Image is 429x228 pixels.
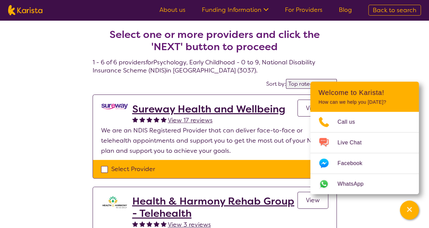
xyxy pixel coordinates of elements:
button: Channel Menu [400,201,419,220]
img: fullstar [139,117,145,122]
a: View [297,192,328,209]
a: Blog [339,6,352,14]
h2: Welcome to Karista! [318,88,411,97]
span: View [306,104,320,112]
img: Karista logo [8,5,42,15]
span: View [306,196,320,204]
img: fullstar [154,221,159,227]
img: fullstar [132,117,138,122]
img: fullstar [161,221,167,227]
img: fullstar [139,221,145,227]
span: Facebook [337,158,370,168]
a: View 17 reviews [168,115,213,125]
a: Web link opens in a new tab. [310,174,419,194]
img: fullstar [161,117,167,122]
img: fullstar [154,117,159,122]
img: ztak9tblhgtrn1fit8ap.png [101,195,128,209]
span: Call us [337,117,363,127]
h4: 1 - 6 of 6 providers for Psychology , Early Childhood - 0 to 9 , National Disability Insurance Sc... [93,12,337,75]
span: Back to search [373,6,416,14]
label: Sort by: [266,80,286,87]
span: Live Chat [337,138,370,148]
p: We are an NDIS Registered Provider that can deliver face-to-face or telehealth appointments and s... [101,125,328,156]
a: About us [159,6,186,14]
a: Back to search [368,5,421,16]
a: View [297,100,328,117]
a: Health & Harmony Rehab Group - Telehealth [132,195,297,220]
img: fullstar [147,221,152,227]
a: Sureway Health and Wellbeing [132,103,285,115]
h2: Select one or more providers and click the 'NEXT' button to proceed [101,28,329,53]
div: Channel Menu [310,82,419,194]
img: nedi5p6dj3rboepxmyww.png [101,103,128,110]
p: How can we help you [DATE]? [318,99,411,105]
span: WhatsApp [337,179,372,189]
img: fullstar [147,117,152,122]
a: Funding Information [202,6,269,14]
span: View 17 reviews [168,116,213,124]
ul: Choose channel [310,112,419,194]
img: fullstar [132,221,138,227]
a: For Providers [285,6,323,14]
